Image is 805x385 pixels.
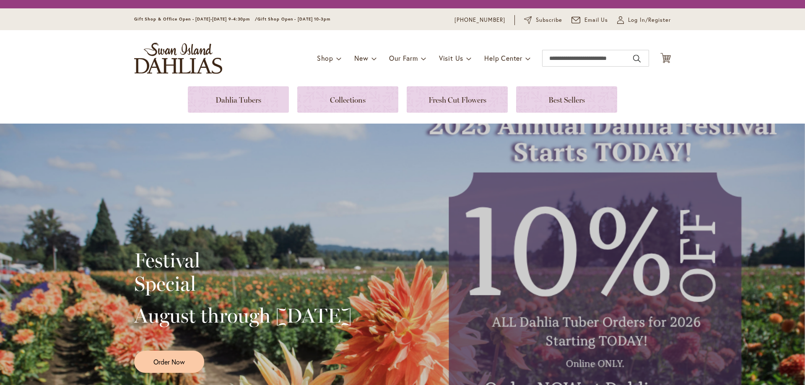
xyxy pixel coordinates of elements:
a: Log In/Register [617,16,671,24]
span: Help Center [484,54,522,62]
span: Subscribe [536,16,562,24]
span: Visit Us [439,54,463,62]
span: New [354,54,368,62]
a: Order Now [134,351,204,373]
a: Email Us [571,16,608,24]
a: store logo [134,43,222,74]
span: Gift Shop Open - [DATE] 10-3pm [257,16,330,22]
a: Subscribe [524,16,562,24]
span: Our Farm [389,54,418,62]
span: Log In/Register [628,16,671,24]
span: Email Us [584,16,608,24]
a: [PHONE_NUMBER] [454,16,505,24]
span: Gift Shop & Office Open - [DATE]-[DATE] 9-4:30pm / [134,16,257,22]
h2: Festival Special [134,248,352,295]
button: Search [633,52,641,65]
h2: August through [DATE] [134,304,352,327]
span: Order Now [153,357,185,367]
span: Shop [317,54,333,62]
